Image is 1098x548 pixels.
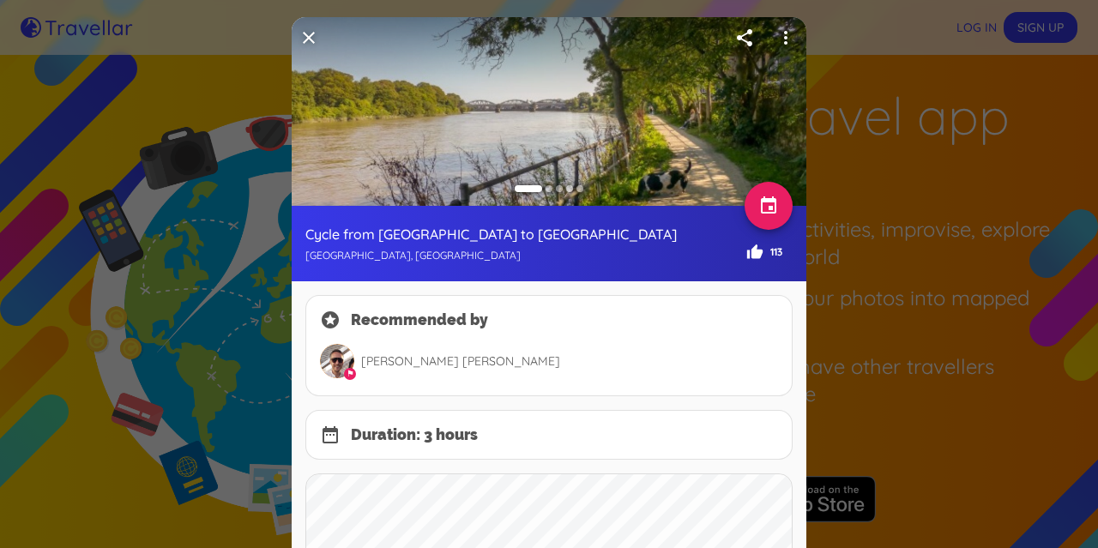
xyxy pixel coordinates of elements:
[738,238,791,266] button: 113
[292,17,806,206] img: Cycle from the Putney bridge, all the way to the Richmond Riverside throuth the wild and beautifu...
[351,426,778,443] h2: Duration: 3 hours
[354,346,778,376] p: [PERSON_NAME] [PERSON_NAME]
[351,311,778,328] h2: Recommended by
[320,344,354,378] img: Guillo Bresciano
[770,244,782,261] span: 113
[344,368,356,380] span: ⚑
[305,223,677,246] h1: Cycle from [GEOGRAPHIC_DATA] to [GEOGRAPHIC_DATA]
[305,247,736,264] span: [GEOGRAPHIC_DATA], [GEOGRAPHIC_DATA]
